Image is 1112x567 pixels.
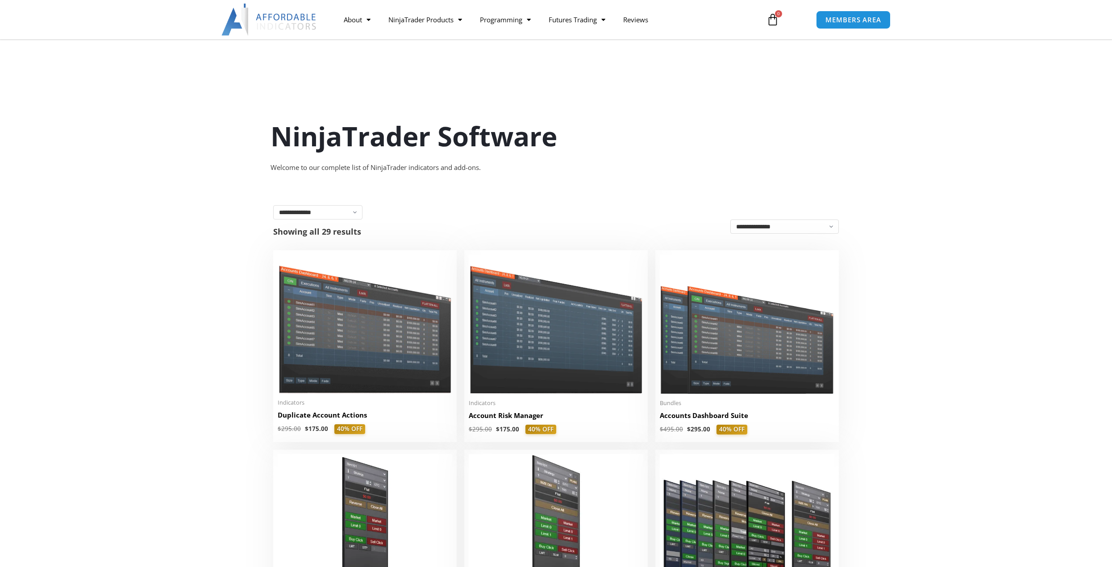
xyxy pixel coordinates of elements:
[469,255,643,393] img: Account Risk Manager
[305,425,308,433] span: $
[271,161,842,174] div: Welcome to our complete list of NinjaTrader indicators and add-ons.
[660,411,834,420] h2: Accounts Dashboard Suite
[469,425,492,433] bdi: 295.00
[687,425,710,433] bdi: 295.00
[469,411,643,420] h2: Account Risk Manager
[496,425,519,433] bdi: 175.00
[540,9,614,30] a: Futures Trading
[471,9,540,30] a: Programming
[687,425,691,433] span: $
[716,425,747,435] span: 40% OFF
[660,425,663,433] span: $
[469,399,643,407] span: Indicators
[278,410,452,424] a: Duplicate Account Actions
[334,424,365,434] span: 40% OFF
[469,425,472,433] span: $
[660,255,834,394] img: Accounts Dashboard Suite
[775,10,782,17] span: 0
[730,219,839,234] select: Shop order
[305,425,328,433] bdi: 175.00
[278,255,452,393] img: Duplicate Account Actions
[753,7,792,33] a: 0
[278,425,301,433] bdi: 295.00
[273,228,361,236] p: Showing all 29 results
[278,425,281,433] span: $
[221,4,317,36] img: LogoAI | Affordable Indicators – NinjaTrader
[660,399,834,407] span: Bundles
[660,425,683,433] bdi: 495.00
[335,9,756,30] nav: Menu
[614,9,657,30] a: Reviews
[271,117,842,155] h1: NinjaTrader Software
[816,11,891,29] a: MEMBERS AREA
[379,9,471,30] a: NinjaTrader Products
[278,399,452,406] span: Indicators
[496,425,500,433] span: $
[525,425,556,435] span: 40% OFF
[278,410,452,420] h2: Duplicate Account Actions
[335,9,379,30] a: About
[660,411,834,425] a: Accounts Dashboard Suite
[469,411,643,425] a: Account Risk Manager
[825,17,881,23] span: MEMBERS AREA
